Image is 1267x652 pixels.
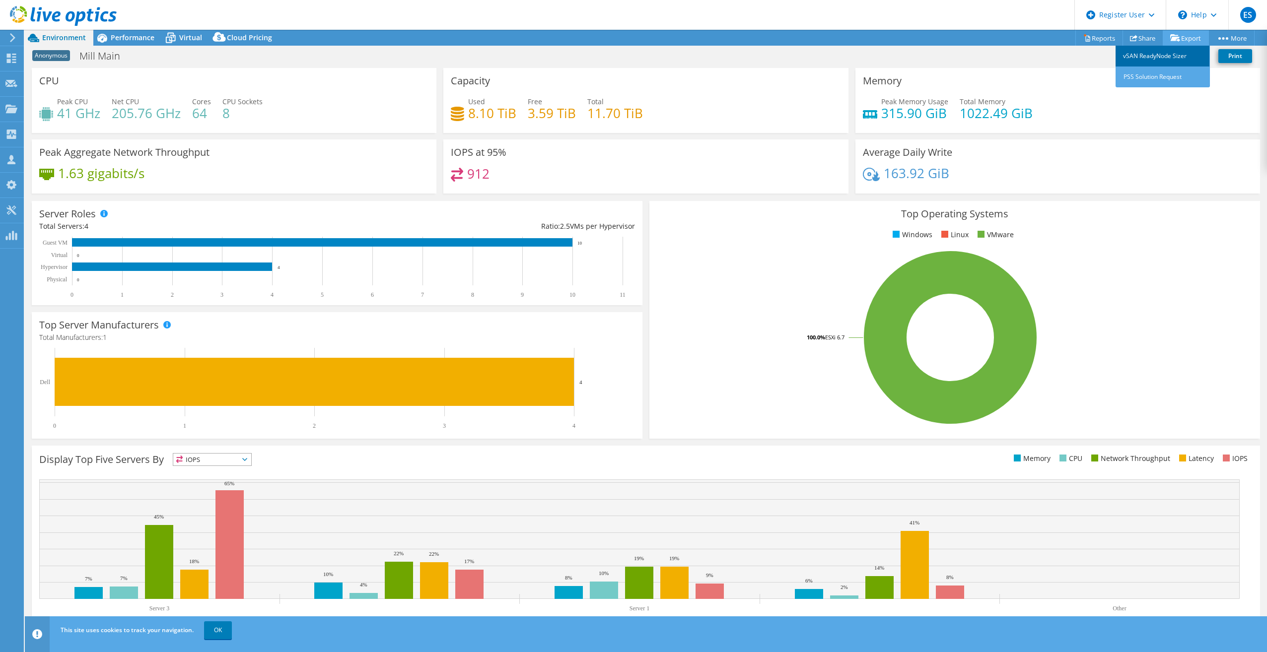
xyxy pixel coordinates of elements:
li: Latency [1177,453,1214,464]
text: 10 [569,291,575,298]
h4: 315.90 GiB [881,108,948,119]
span: Used [468,97,485,106]
text: Other [1113,605,1126,612]
span: 4 [84,221,88,231]
div: Total Servers: [39,221,337,232]
h3: Memory [863,75,902,86]
h4: 912 [467,168,490,179]
h4: 163.92 GiB [884,168,949,179]
text: 10% [323,571,333,577]
a: OK [204,621,232,639]
span: Total Memory [960,97,1005,106]
h1: Mill Main [75,51,136,62]
text: 7% [85,576,92,582]
text: 5 [321,291,324,298]
text: 2% [841,584,848,590]
text: 4% [360,582,367,587]
text: 8 [471,291,474,298]
text: 10 [577,241,582,246]
text: 7 [421,291,424,298]
h3: Capacity [451,75,490,86]
text: 4 [579,379,582,385]
h4: 41 GHz [57,108,100,119]
a: Export [1163,30,1209,46]
span: Cores [192,97,211,106]
span: Free [528,97,542,106]
span: IOPS [173,454,251,465]
text: 0 [53,422,56,429]
text: 0 [77,277,79,282]
a: PSS Solution Request [1116,66,1210,87]
h3: Top Operating Systems [657,208,1253,219]
li: CPU [1057,453,1082,464]
h4: Total Manufacturers: [39,332,635,343]
text: 9 [521,291,524,298]
span: Total [587,97,604,106]
text: 22% [394,550,404,556]
li: Network Throughput [1089,453,1170,464]
text: 6% [805,578,813,584]
span: ES [1240,7,1256,23]
text: 45% [154,514,164,520]
text: 0 [70,291,73,298]
li: Linux [939,229,969,240]
text: 22% [429,551,439,557]
h4: 1.63 gigabits/s [58,168,144,179]
text: 3 [443,422,446,429]
tspan: 100.0% [807,333,825,341]
span: Performance [111,33,154,42]
span: 1 [103,332,107,342]
span: Environment [42,33,86,42]
span: Cloud Pricing [227,33,272,42]
text: 0 [77,253,79,258]
text: 14% [874,565,884,571]
span: Anonymous [32,50,70,61]
h3: CPU [39,75,59,86]
span: 2.5 [560,221,570,231]
text: 19% [634,555,644,561]
span: Peak CPU [57,97,88,106]
h4: 3.59 TiB [528,108,576,119]
text: Hypervisor [41,263,68,270]
text: Server 1 [630,605,649,612]
text: 9% [706,572,713,578]
h4: 8 [222,108,263,119]
text: 1 [121,291,124,298]
h4: 1022.49 GiB [960,108,1033,119]
text: 4 [271,291,274,298]
a: More [1208,30,1255,46]
text: 8% [565,575,572,581]
text: 1 [183,422,186,429]
h4: 205.76 GHz [112,108,181,119]
text: Guest VM [43,239,68,246]
span: CPU Sockets [222,97,263,106]
text: 6 [371,291,374,298]
text: Virtual [51,252,68,259]
h3: IOPS at 95% [451,147,506,158]
li: Memory [1011,453,1051,464]
span: Virtual [179,33,202,42]
text: 65% [224,480,234,486]
text: 10% [599,570,609,576]
text: Dell [40,379,50,386]
li: VMware [975,229,1014,240]
text: Server 2 [389,616,409,623]
h3: Server Roles [39,208,96,219]
tspan: ESXi 6.7 [825,333,845,341]
text: Server 3 [149,605,169,612]
text: 4 [572,422,575,429]
h3: Average Daily Write [863,147,952,158]
text: 7% [120,575,128,581]
span: Net CPU [112,97,139,106]
h4: 8.10 TiB [468,108,516,119]
span: Peak Memory Usage [881,97,948,106]
text: 19% [669,555,679,561]
div: Ratio: VMs per Hypervisor [337,221,635,232]
a: Share [1123,30,1163,46]
text: 2 [171,291,174,298]
text: 17% [464,558,474,564]
a: Print [1218,49,1252,63]
text: 2 [313,422,316,429]
text: 18% [189,558,199,564]
li: Windows [890,229,932,240]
